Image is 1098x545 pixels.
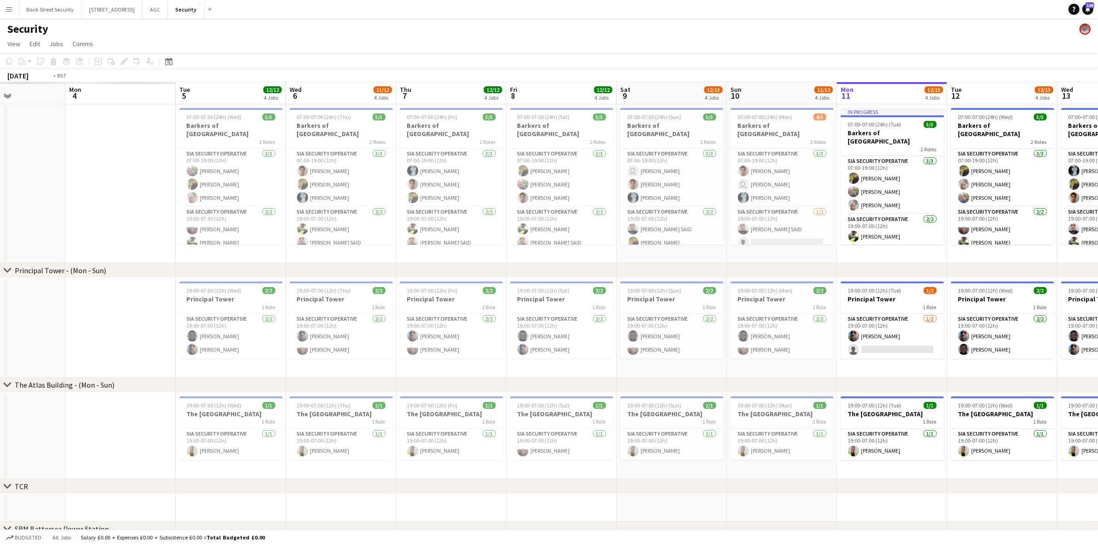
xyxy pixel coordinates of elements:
div: SRM Battersea Power Station [15,524,109,533]
a: Jobs [46,38,67,50]
span: Edit [30,40,40,48]
span: Comms [72,40,93,48]
div: The Atlas Building - (Mon - Sun) [15,380,114,389]
app-user-avatar: Charles Sandalo [1080,24,1091,35]
span: Total Budgeted £0.00 [207,534,265,541]
span: View [7,40,20,48]
button: AGC [142,0,168,18]
a: View [4,38,24,50]
div: TCR [15,482,28,491]
a: Edit [26,38,44,50]
div: Salary £0.00 + Expenses £0.00 + Subsistence £0.00 = [81,534,265,541]
div: Principal Tower - (Mon - Sun) [15,266,106,275]
button: Bank Street Security [19,0,82,18]
span: All jobs [51,534,73,541]
div: [DATE] [7,71,29,80]
a: 105 [1082,4,1093,15]
a: Comms [69,38,97,50]
span: 105 [1086,2,1094,8]
button: Security [168,0,204,18]
div: BST [57,72,66,79]
span: Jobs [49,40,63,48]
span: Budgeted [15,534,42,541]
h1: Security [7,22,48,36]
button: [STREET_ADDRESS] [82,0,142,18]
button: Budgeted [5,533,43,543]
